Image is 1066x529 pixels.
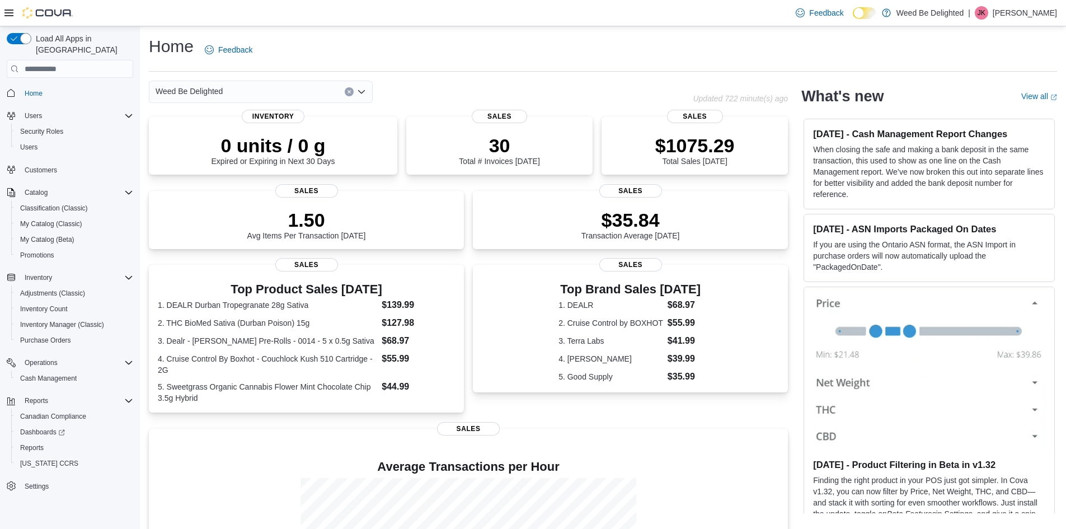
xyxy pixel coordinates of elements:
dd: $39.99 [668,352,702,366]
a: Classification (Classic) [16,202,92,215]
span: Inventory Manager (Classic) [16,318,133,331]
span: Dark Mode [853,19,853,20]
span: Inventory Count [20,305,68,313]
button: Promotions [11,247,138,263]
a: Cash Management [16,372,81,385]
button: Operations [2,355,138,371]
a: Inventory Manager (Classic) [16,318,109,331]
em: Beta Features [887,509,936,518]
span: [US_STATE] CCRS [20,459,78,468]
button: Adjustments (Classic) [11,285,138,301]
button: Home [2,85,138,101]
span: Inventory Count [16,302,133,316]
nav: Complex example [7,80,133,523]
span: Purchase Orders [20,336,71,345]
p: $1075.29 [655,134,735,157]
span: Promotions [20,251,54,260]
button: My Catalog (Beta) [11,232,138,247]
h3: [DATE] - Cash Management Report Changes [813,128,1045,139]
span: Sales [275,258,338,271]
div: Transaction Average [DATE] [581,209,680,240]
span: Customers [25,166,57,175]
p: 30 [459,134,539,157]
span: My Catalog (Classic) [16,217,133,231]
span: Cash Management [16,372,133,385]
span: Dashboards [20,428,65,437]
dt: 3. Dealr - [PERSON_NAME] Pre-Rolls - 0014 - 5 x 0.5g Sativa [158,335,377,347]
dd: $139.99 [382,298,455,312]
a: Purchase Orders [16,334,76,347]
span: Users [16,141,133,154]
div: Total # Invoices [DATE] [459,134,539,166]
button: Inventory [20,271,57,284]
span: Operations [20,356,133,369]
button: Clear input [345,87,354,96]
span: Adjustments (Classic) [16,287,133,300]
span: Reports [25,396,48,405]
div: Expired or Expiring in Next 30 Days [212,134,335,166]
p: Weed Be Delighted [896,6,964,20]
dd: $68.97 [668,298,702,312]
dd: $41.99 [668,334,702,348]
span: Sales [275,184,338,198]
div: Jordan Knott [975,6,988,20]
span: Classification (Classic) [20,204,88,213]
button: Open list of options [357,87,366,96]
span: Reports [16,441,133,455]
button: Operations [20,356,62,369]
span: Reports [20,394,133,408]
dd: $55.99 [382,352,455,366]
h1: Home [149,35,194,58]
dt: 5. Sweetgrass Organic Cannabis Flower Mint Chocolate Chip 3.5g Hybrid [158,381,377,404]
span: Catalog [25,188,48,197]
span: Users [25,111,42,120]
span: Purchase Orders [16,334,133,347]
dd: $55.99 [668,316,702,330]
a: Security Roles [16,125,68,138]
dd: $35.99 [668,370,702,383]
a: Home [20,87,47,100]
button: Catalog [2,185,138,200]
span: Home [25,89,43,98]
p: [PERSON_NAME] [993,6,1057,20]
button: Classification (Classic) [11,200,138,216]
p: If you are using the Ontario ASN format, the ASN Import in purchase orders will now automatically... [813,239,1045,273]
dd: $68.97 [382,334,455,348]
button: Inventory [2,270,138,285]
img: Cova [22,7,73,18]
dt: 2. Cruise Control by BOXHOT [558,317,663,329]
a: Adjustments (Classic) [16,287,90,300]
span: Inventory [242,110,304,123]
button: Reports [20,394,53,408]
button: My Catalog (Classic) [11,216,138,232]
span: Inventory [25,273,52,282]
span: My Catalog (Beta) [16,233,133,246]
span: Sales [599,258,662,271]
dt: 5. Good Supply [558,371,663,382]
span: Users [20,143,37,152]
p: 0 units / 0 g [212,134,335,157]
h3: [DATE] - ASN Imports Packaged On Dates [813,223,1045,235]
a: My Catalog (Classic) [16,217,87,231]
span: Operations [25,358,58,367]
a: Inventory Count [16,302,72,316]
p: | [968,6,970,20]
span: Promotions [16,249,133,262]
span: Adjustments (Classic) [20,289,85,298]
span: Settings [25,482,49,491]
p: $35.84 [581,209,680,231]
a: Dashboards [11,424,138,440]
button: Reports [2,393,138,409]
h3: [DATE] - Product Filtering in Beta in v1.32 [813,459,1045,470]
span: My Catalog (Beta) [20,235,74,244]
button: Purchase Orders [11,333,138,348]
span: Washington CCRS [16,457,133,470]
p: 1.50 [247,209,366,231]
dt: 3. Terra Labs [558,335,663,347]
div: Avg Items Per Transaction [DATE] [247,209,366,240]
dt: 4. [PERSON_NAME] [558,353,663,364]
button: Users [2,108,138,124]
button: Users [20,109,46,123]
dd: $127.98 [382,316,455,330]
a: View allExternal link [1021,92,1057,101]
